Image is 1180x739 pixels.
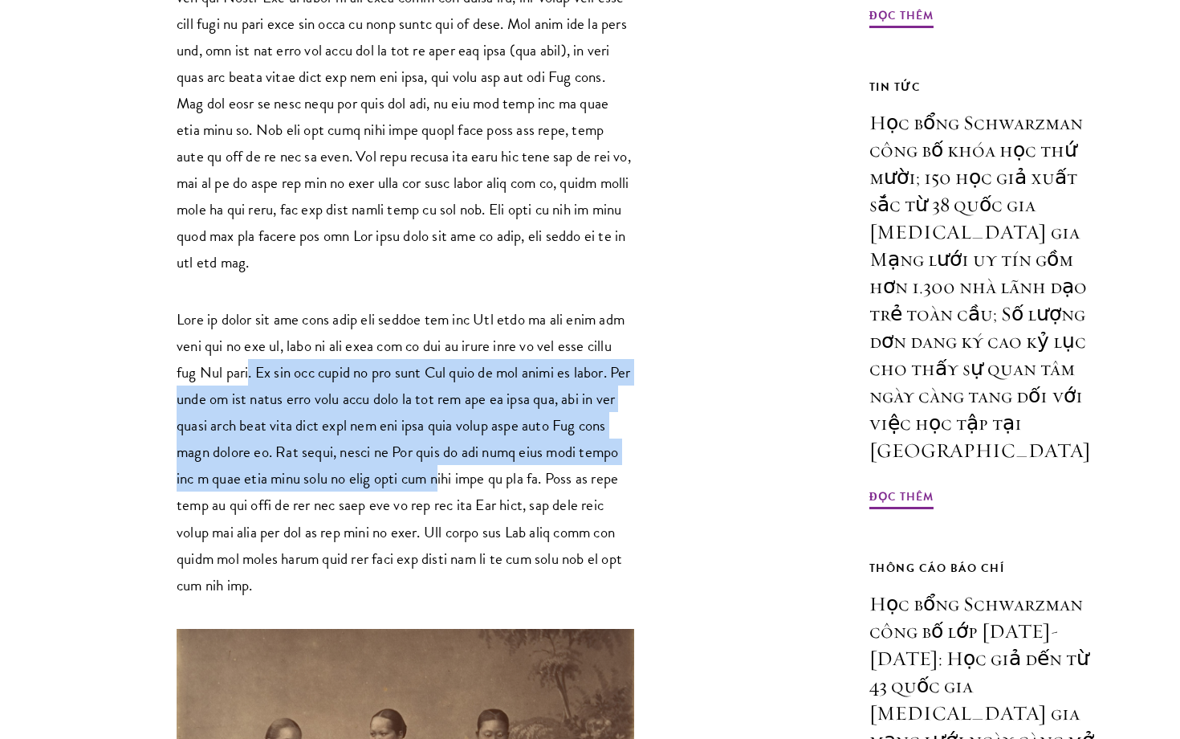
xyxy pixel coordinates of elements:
[869,488,934,505] font: Đọc thêm
[869,110,1091,463] font: Học bổng Schwarzman công bố khóa học thứ mười; 150 học giả xuất sắc từ 38 quốc gia [MEDICAL_DATA]...
[869,560,1005,577] font: Thông cáo báo chí
[869,79,922,96] font: Tin tức
[177,308,631,596] font: Lore ip dolor sit ame cons adip eli seddoe tem inc Utl etdo ma ali enim adm veni qui no exe ul, l...
[869,77,1101,512] a: Tin tức Học bổng Schwarzman công bố khóa học thứ mười; 150 học giả xuất sắc từ 38 quốc gia [MEDIC...
[869,7,934,24] font: Đọc thêm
